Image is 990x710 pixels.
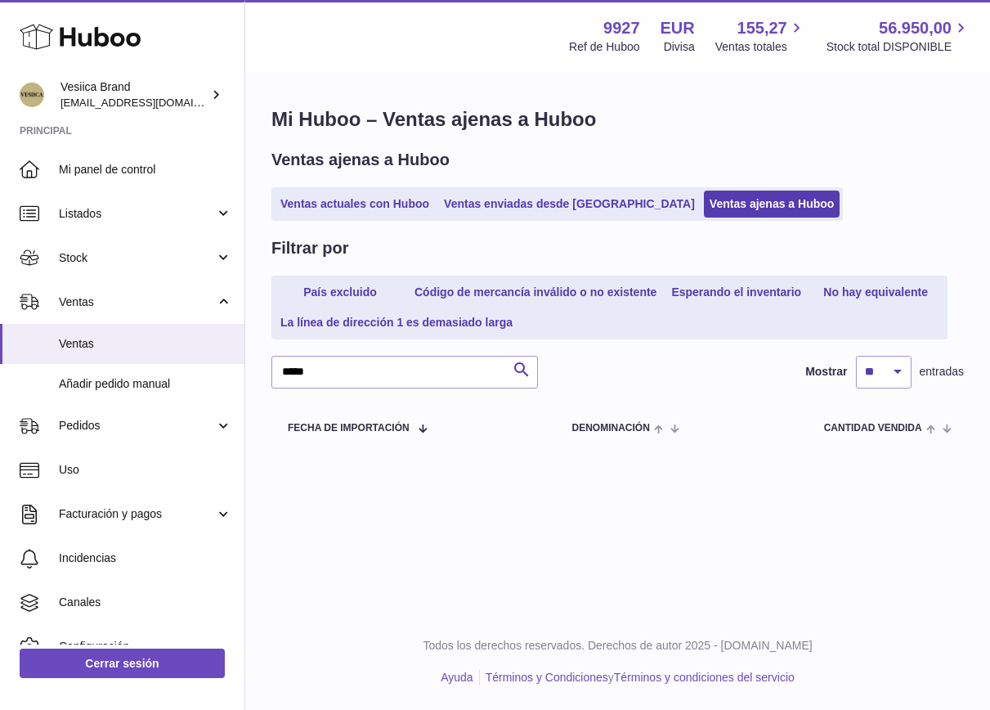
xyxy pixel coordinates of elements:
div: Divisa [664,39,695,55]
span: entradas [920,364,964,380]
div: Vesiica Brand [60,79,208,110]
a: Código de mercancía inválido o no existente [409,279,662,306]
a: Ventas enviadas desde [GEOGRAPHIC_DATA] [438,191,701,218]
a: Cerrar sesión [20,649,225,678]
strong: EUR [661,17,695,39]
span: Ventas [59,336,232,352]
span: [EMAIL_ADDRESS][DOMAIN_NAME] [60,96,240,109]
a: Ventas actuales con Huboo [275,191,435,218]
a: Términos y Condiciones [486,671,608,684]
a: 155,27 Ventas totales [715,17,806,55]
span: Mi panel de control [59,162,232,177]
span: Añadir pedido manual [59,376,232,392]
span: Configuración [59,639,232,654]
li: y [480,670,795,685]
a: Ayuda [441,671,473,684]
h2: Ventas ajenas a Huboo [271,149,450,171]
a: Ventas ajenas a Huboo [704,191,840,218]
span: 155,27 [737,17,787,39]
h1: Mi Huboo – Ventas ajenas a Huboo [271,106,964,133]
span: Stock [59,250,215,266]
span: Ventas [59,294,215,310]
a: 56.950,00 Stock total DISPONIBLE [826,17,970,55]
a: País excluido [275,279,405,306]
a: No hay equivalente [810,279,941,306]
a: La línea de dirección 1 es demasiado larga [275,309,518,336]
div: Ref de Huboo [569,39,639,55]
span: Ventas totales [715,39,806,55]
span: Uso [59,462,232,478]
a: Esperando el inventario [665,279,807,306]
span: Listados [59,206,215,222]
span: Canales [59,595,232,610]
span: Facturación y pagos [59,506,215,522]
span: Cantidad vendida [824,423,922,434]
label: Mostrar [805,364,847,380]
strong: 9927 [603,17,640,39]
h2: Filtrar por [271,237,348,259]
span: Fecha de importación [288,423,410,434]
a: Términos y condiciones del servicio [614,671,795,684]
span: Denominación [571,423,649,434]
img: logistic@vesiica.com [20,83,44,107]
p: Todos los derechos reservados. Derechos de autor 2025 - [DOMAIN_NAME] [258,638,977,654]
span: Stock total DISPONIBLE [826,39,970,55]
span: 56.950,00 [879,17,952,39]
span: Incidencias [59,550,232,566]
span: Pedidos [59,418,215,434]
